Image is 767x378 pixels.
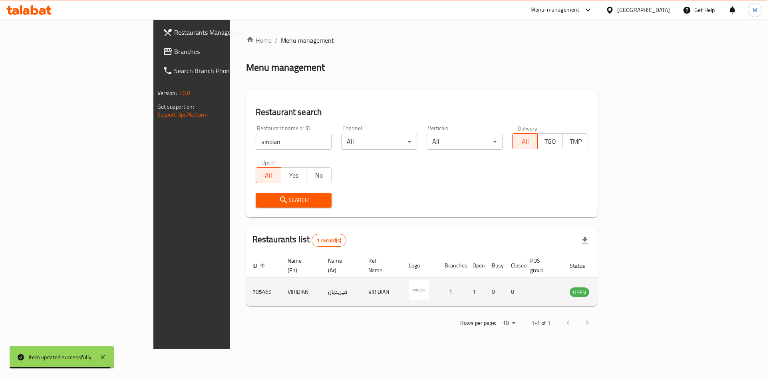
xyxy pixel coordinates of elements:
[368,256,393,275] span: Ref. Name
[284,170,303,181] span: Yes
[178,88,191,98] span: 1.0.0
[252,261,268,271] span: ID
[281,36,334,45] span: Menu management
[753,6,757,14] span: M
[288,256,312,275] span: Name (En)
[362,278,402,306] td: VIRIDIAN
[485,253,505,278] th: Busy
[157,61,282,80] a: Search Branch Phone
[157,101,194,112] span: Get support on:
[570,261,596,271] span: Status
[505,253,524,278] th: Closed
[566,136,585,147] span: TMP
[281,167,306,183] button: Yes
[312,234,346,247] div: Total records count
[312,237,346,244] span: 1 record(s)
[466,278,485,306] td: 1
[328,256,352,275] span: Name (Ar)
[246,253,633,306] table: enhanced table
[261,159,276,165] label: Upsell
[157,109,208,120] a: Support.OpsPlatform
[516,136,535,147] span: All
[409,280,429,300] img: VIRIDIAN
[460,318,496,328] p: Rows per page:
[256,167,281,183] button: All
[246,61,325,74] h2: Menu management
[174,47,275,56] span: Branches
[322,278,362,306] td: فيريديان
[570,287,589,297] div: OPEN
[485,278,505,306] td: 0
[427,134,503,150] div: All
[262,195,325,205] span: Search
[570,288,589,297] span: OPEN
[531,5,580,15] div: Menu-management
[438,253,466,278] th: Branches
[174,66,275,75] span: Search Branch Phone
[29,353,91,362] div: Item updated successfully
[157,88,177,98] span: Version:
[575,231,594,250] div: Export file
[256,193,332,208] button: Search
[537,133,563,149] button: TGO
[518,125,538,131] label: Delivery
[157,42,282,61] a: Branches
[256,106,588,118] h2: Restaurant search
[617,6,670,14] div: [GEOGRAPHIC_DATA]
[281,278,322,306] td: VIRIDIAN
[505,278,524,306] td: 0
[531,318,550,328] p: 1-1 of 1
[252,234,346,247] h2: Restaurants list
[438,278,466,306] td: 1
[530,256,554,275] span: POS group
[174,28,275,37] span: Restaurants Management
[466,253,485,278] th: Open
[512,133,538,149] button: All
[246,36,598,45] nav: breadcrumb
[306,167,332,183] button: No
[256,134,332,150] input: Search for restaurant name or ID..
[341,134,417,150] div: All
[310,170,328,181] span: No
[499,317,519,329] div: Rows per page:
[259,170,278,181] span: All
[541,136,560,147] span: TGO
[157,23,282,42] a: Restaurants Management
[562,133,588,149] button: TMP
[402,253,438,278] th: Logo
